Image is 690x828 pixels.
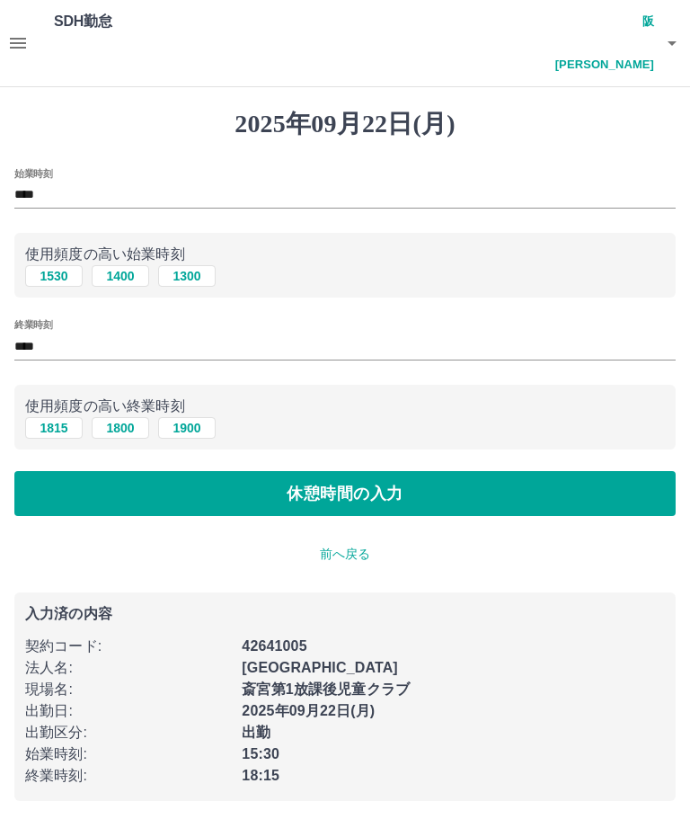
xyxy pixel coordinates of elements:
b: 2025年09月22日(月) [242,703,375,718]
p: 入力済の内容 [25,607,665,621]
button: 1800 [92,417,149,439]
button: 1900 [158,417,216,439]
p: 出勤区分 : [25,722,231,743]
p: 使用頻度の高い始業時刻 [25,244,665,265]
b: 斎宮第1放課後児童クラブ [242,681,410,697]
button: 1400 [92,265,149,287]
button: 1815 [25,417,83,439]
p: 契約コード : [25,636,231,657]
b: 出勤 [242,725,270,740]
b: 42641005 [242,638,306,654]
b: 18:15 [242,768,279,783]
p: 現場名 : [25,679,231,700]
label: 始業時刻 [14,166,52,180]
b: [GEOGRAPHIC_DATA] [242,660,398,675]
p: 法人名 : [25,657,231,679]
p: 始業時刻 : [25,743,231,765]
b: 15:30 [242,746,279,761]
button: 休憩時間の入力 [14,471,676,516]
button: 1300 [158,265,216,287]
h1: 2025年09月22日(月) [14,109,676,139]
p: 使用頻度の高い終業時刻 [25,396,665,417]
label: 終業時刻 [14,318,52,332]
p: 終業時刻 : [25,765,231,787]
p: 前へ戻る [14,545,676,564]
p: 出勤日 : [25,700,231,722]
button: 1530 [25,265,83,287]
